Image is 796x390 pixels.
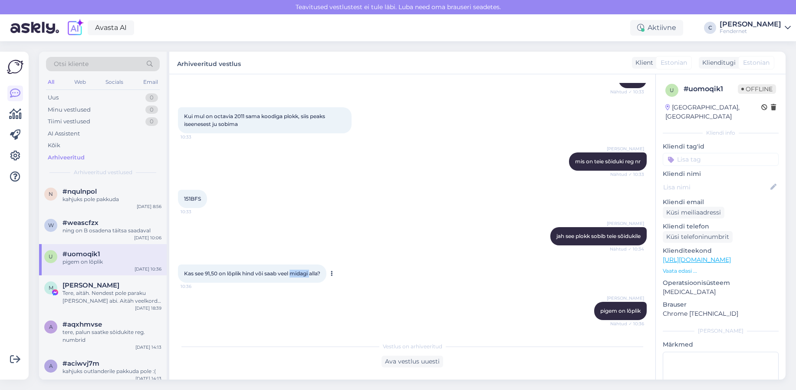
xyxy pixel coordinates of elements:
[663,267,779,275] p: Vaata edasi ...
[184,195,201,202] span: 151BFS
[720,28,781,35] div: Fendernet
[663,256,731,264] a: [URL][DOMAIN_NAME]
[48,106,91,114] div: Minu vestlused
[704,22,716,34] div: C
[49,363,53,369] span: a
[184,270,320,277] span: Kas see 91,50 on lõplik hind või saab veel midagi alla?
[600,307,641,314] span: pigem on lõplik
[48,117,90,126] div: Tiimi vestlused
[743,58,770,67] span: Estonian
[62,227,161,235] div: ning on B osadena täitsa saadaval
[48,153,85,162] div: Arhiveeritud
[663,278,779,288] p: Operatsioonisüsteem
[74,169,132,176] span: Arhiveeritud vestlused
[720,21,781,28] div: [PERSON_NAME]
[145,117,158,126] div: 0
[134,235,161,241] div: [DATE] 10:06
[49,324,53,330] span: a
[382,356,443,367] div: Ava vestlus uuesti
[62,328,161,344] div: tere, palun saatke sõidukite reg. numbrid
[62,250,100,258] span: #uomoqik1
[184,113,326,127] span: Kui mul on octavia 2011 sama koodiga plokk, siis peaks iseenesest ju sobima
[663,169,779,178] p: Kliendi nimi
[607,145,644,152] span: [PERSON_NAME]
[49,284,53,291] span: M
[663,198,779,207] p: Kliendi email
[670,87,674,93] span: u
[610,246,644,252] span: Nähtud ✓ 10:34
[607,295,644,301] span: [PERSON_NAME]
[556,233,641,239] span: jah see plokk sobib teie sõidukile
[62,195,161,203] div: kahjuks pole pakkuda
[49,191,53,197] span: n
[632,58,653,67] div: Klient
[62,219,99,227] span: #weascfzx
[62,321,102,328] span: #aqxhmvse
[181,208,213,215] span: 10:33
[630,20,683,36] div: Aktiivne
[738,84,776,94] span: Offline
[62,360,99,367] span: #aciwvj7m
[72,76,88,88] div: Web
[62,188,97,195] span: #nqulnpol
[610,89,644,95] span: Nähtud ✓ 10:33
[663,129,779,137] div: Kliendi info
[62,367,161,375] div: kahjuks outlanderile pakkuda pole :(
[145,106,158,114] div: 0
[48,129,80,138] div: AI Assistent
[48,141,60,150] div: Kõik
[663,222,779,231] p: Kliendi telefon
[575,158,641,165] span: mis on teie sõiduki reg nr
[684,84,738,94] div: # uomoqik1
[62,289,161,305] div: Tere, aitäh. Nendest pole paraku [PERSON_NAME] abi. Aitäh veelkord vastamast
[663,246,779,255] p: Klienditeekond
[663,340,779,349] p: Märkmed
[607,220,644,227] span: [PERSON_NAME]
[66,19,84,37] img: explore-ai
[7,59,23,75] img: Askly Logo
[383,343,442,350] span: Vestlus on arhiveeritud
[137,203,161,210] div: [DATE] 8:56
[720,21,791,35] a: [PERSON_NAME]Fendernet
[181,134,213,140] span: 10:33
[135,305,161,311] div: [DATE] 18:39
[141,76,160,88] div: Email
[665,103,761,121] div: [GEOGRAPHIC_DATA], [GEOGRAPHIC_DATA]
[663,142,779,151] p: Kliendi tag'id
[48,222,54,228] span: w
[46,76,56,88] div: All
[663,288,779,297] p: [MEDICAL_DATA]
[135,266,161,272] div: [DATE] 10:36
[610,171,644,178] span: Nähtud ✓ 10:33
[54,59,89,69] span: Otsi kliente
[62,281,119,289] span: Mirjam Villem
[177,57,241,69] label: Arhiveeritud vestlus
[62,258,161,266] div: pigem on lõplik
[135,375,161,382] div: [DATE] 14:13
[88,20,134,35] a: Avasta AI
[663,327,779,335] div: [PERSON_NAME]
[104,76,125,88] div: Socials
[145,93,158,102] div: 0
[663,207,724,218] div: Küsi meiliaadressi
[48,93,59,102] div: Uus
[663,300,779,309] p: Brauser
[610,321,644,327] span: Nähtud ✓ 10:36
[663,231,733,243] div: Küsi telefoninumbrit
[135,344,161,350] div: [DATE] 14:13
[699,58,736,67] div: Klienditugi
[663,309,779,318] p: Chrome [TECHNICAL_ID]
[663,153,779,166] input: Lisa tag
[661,58,687,67] span: Estonian
[663,182,769,192] input: Lisa nimi
[49,253,53,260] span: u
[181,283,213,290] span: 10:36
